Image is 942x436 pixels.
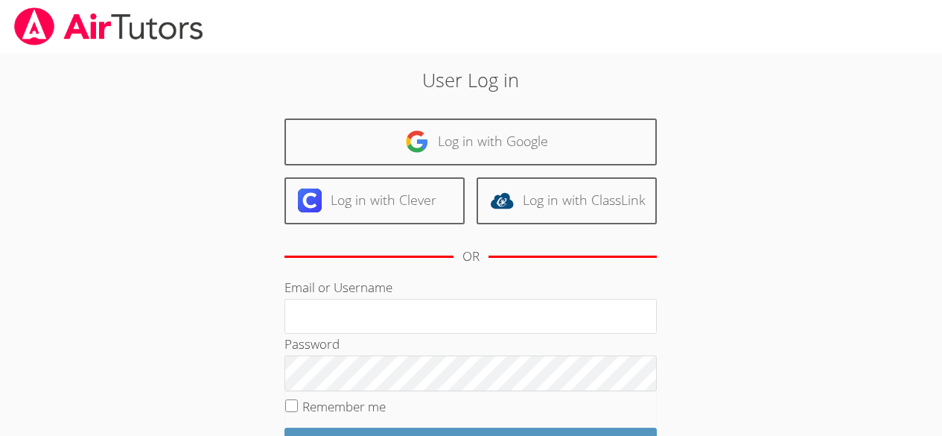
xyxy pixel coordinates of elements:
[462,246,480,268] div: OR
[217,66,725,94] h2: User Log in
[284,177,465,224] a: Log in with Clever
[302,398,386,415] label: Remember me
[13,7,205,45] img: airtutors_banner-c4298cdbf04f3fff15de1276eac7730deb9818008684d7c2e4769d2f7ddbe033.png
[284,119,657,165] a: Log in with Google
[298,189,322,212] img: clever-logo-6eab21bc6e7a338710f1a6ff85c0baf02591cd810cc4098c63d3a4b26e2feb20.svg
[490,189,514,212] img: classlink-logo-d6bb404cc1216ec64c9a2012d9dc4662098be43eaf13dc465df04b49fa7ab582.svg
[284,279,392,296] label: Email or Username
[284,335,340,353] label: Password
[477,177,657,224] a: Log in with ClassLink
[405,130,429,154] img: google-logo-50288ca7cdecda66e5e0955fdab243c47b7ad437acaf1139b6f446037453330a.svg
